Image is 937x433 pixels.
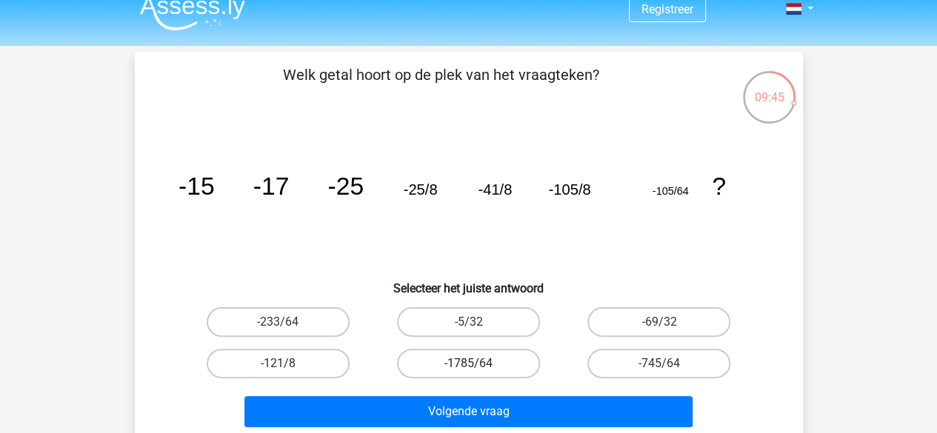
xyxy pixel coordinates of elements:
p: Welk getal hoort op de plek van het vraagteken? [159,64,724,108]
label: -5/32 [397,307,540,337]
label: -69/32 [587,307,730,337]
tspan: -105/8 [548,181,590,198]
tspan: ? [712,172,726,200]
h6: Selecteer het juiste antwoord [159,269,779,295]
label: -121/8 [207,349,350,378]
button: Volgende vraag [244,396,693,427]
tspan: -17 [253,172,289,200]
a: Registreer [641,2,693,16]
div: 09:45 [741,70,797,107]
label: -233/64 [207,307,350,337]
tspan: -25 [327,172,364,200]
tspan: -15 [178,172,214,200]
tspan: -25/8 [403,181,437,198]
label: -1785/64 [397,349,540,378]
tspan: -41/8 [478,181,512,198]
tspan: -105/64 [652,185,688,197]
label: -745/64 [587,349,730,378]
